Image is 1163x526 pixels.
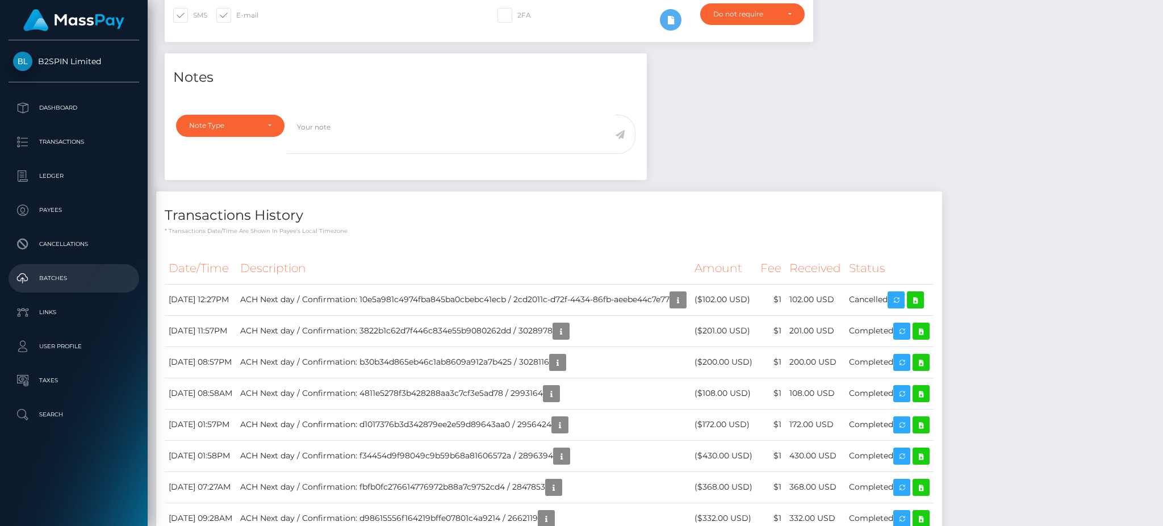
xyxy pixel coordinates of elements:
[236,253,691,284] th: Description
[216,8,258,23] label: E-mail
[176,115,285,136] button: Note Type
[13,99,135,116] p: Dashboard
[9,56,139,66] span: B2SPIN Limited
[845,378,934,409] td: Completed
[9,366,139,395] a: Taxes
[165,409,236,440] td: [DATE] 01:57PM
[9,196,139,224] a: Payees
[845,315,934,347] td: Completed
[9,94,139,122] a: Dashboard
[9,332,139,361] a: User Profile
[691,315,756,347] td: ($201.00 USD)
[165,206,934,226] h4: Transactions History
[236,347,691,378] td: ACH Next day / Confirmation: b30b34d865eb46c1ab8609a912a7b425 / 3028116
[785,440,845,471] td: 430.00 USD
[845,347,934,378] td: Completed
[756,471,785,503] td: $1
[13,168,135,185] p: Ledger
[165,315,236,347] td: [DATE] 11:57PM
[236,315,691,347] td: ACH Next day / Confirmation: 3822b1c62d7f446c834e55b9080262dd / 3028978
[756,440,785,471] td: $1
[9,230,139,258] a: Cancellations
[236,284,691,315] td: ACH Next day / Confirmation: 10e5a981c4974fba845ba0cbebc41ecb / 2cd2011c-d72f-4434-86fb-aeebe44c7e77
[756,409,785,440] td: $1
[13,270,135,287] p: Batches
[13,202,135,219] p: Payees
[13,304,135,321] p: Links
[700,3,805,25] button: Do not require
[691,471,756,503] td: ($368.00 USD)
[756,347,785,378] td: $1
[691,347,756,378] td: ($200.00 USD)
[165,440,236,471] td: [DATE] 01:58PM
[13,52,32,71] img: B2SPIN Limited
[845,253,934,284] th: Status
[785,471,845,503] td: 368.00 USD
[173,8,207,23] label: SMS
[236,471,691,503] td: ACH Next day / Confirmation: fbfb0fc276614776972b88a7c9752cd4 / 2847853
[173,68,638,87] h4: Notes
[756,378,785,409] td: $1
[691,284,756,315] td: ($102.00 USD)
[713,10,779,19] div: Do not require
[165,378,236,409] td: [DATE] 08:58AM
[9,128,139,156] a: Transactions
[23,9,124,31] img: MassPay Logo
[756,253,785,284] th: Fee
[9,162,139,190] a: Ledger
[165,284,236,315] td: [DATE] 12:27PM
[13,338,135,355] p: User Profile
[691,440,756,471] td: ($430.00 USD)
[785,409,845,440] td: 172.00 USD
[691,378,756,409] td: ($108.00 USD)
[785,315,845,347] td: 201.00 USD
[497,8,531,23] label: 2FA
[189,121,258,130] div: Note Type
[13,406,135,423] p: Search
[236,378,691,409] td: ACH Next day / Confirmation: 4811e5278f3b428288aa3c7cf3e5ad78 / 2993164
[785,378,845,409] td: 108.00 USD
[165,253,236,284] th: Date/Time
[13,133,135,151] p: Transactions
[691,253,756,284] th: Amount
[691,409,756,440] td: ($172.00 USD)
[756,284,785,315] td: $1
[165,227,934,235] p: * Transactions date/time are shown in payee's local timezone
[236,409,691,440] td: ACH Next day / Confirmation: d1017376b3d342879ee2e59d89643aa0 / 2956424
[785,284,845,315] td: 102.00 USD
[9,298,139,327] a: Links
[845,409,934,440] td: Completed
[9,264,139,293] a: Batches
[9,400,139,429] a: Search
[845,284,934,315] td: Cancelled
[756,315,785,347] td: $1
[845,471,934,503] td: Completed
[236,440,691,471] td: ACH Next day / Confirmation: f34454d9f98049c9b59b68a81606572a / 2896394
[845,440,934,471] td: Completed
[785,253,845,284] th: Received
[165,347,236,378] td: [DATE] 08:57PM
[13,372,135,389] p: Taxes
[785,347,845,378] td: 200.00 USD
[165,471,236,503] td: [DATE] 07:27AM
[13,236,135,253] p: Cancellations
